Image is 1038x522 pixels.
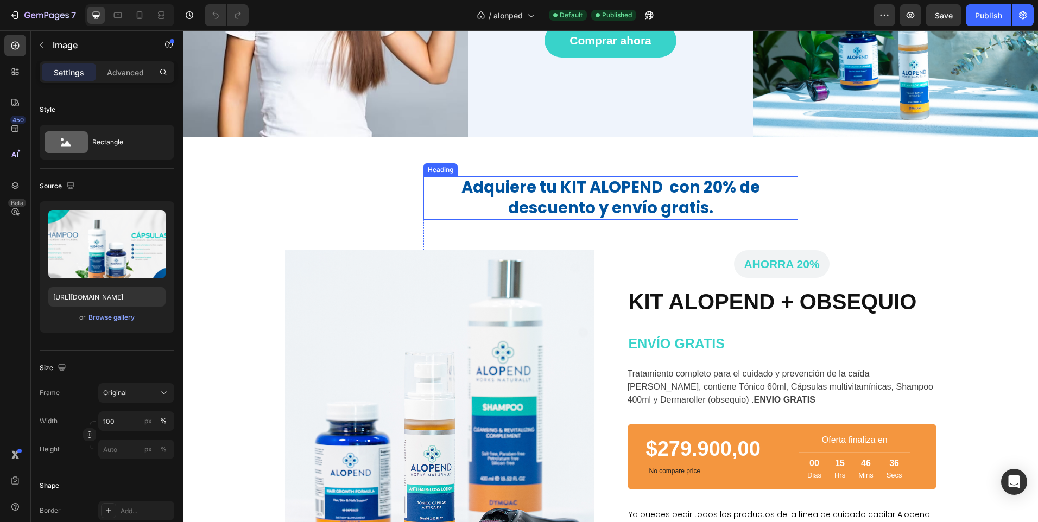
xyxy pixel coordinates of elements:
div: 00 [624,426,638,440]
div: 15 [651,426,662,440]
button: Original [98,383,174,403]
div: Open Intercom Messenger [1001,469,1027,495]
div: Style [40,105,55,114]
div: Heading [243,135,273,144]
p: Dias [624,440,638,450]
span: ENVÍO GRATIS [446,305,542,321]
span: or [79,311,86,324]
label: Height [40,444,60,454]
span: Original [103,388,127,398]
div: Browse gallery [88,313,135,322]
p: AHORRA 20% [561,225,636,243]
p: Tratamiento completo para el cuidado y prevención de la caída [PERSON_NAME], contiene Tónico 60ml... [445,339,751,374]
label: Frame [40,388,60,398]
div: 450 [10,116,26,124]
button: Browse gallery [88,312,135,323]
p: 7 [71,9,76,22]
div: Source [40,179,77,194]
strong: ENVIO GRATIS [571,365,632,374]
button: Save [926,4,961,26]
button: Publish [966,4,1011,26]
div: % [160,416,167,426]
div: % [160,444,167,454]
div: Shape [40,481,59,491]
p: Image [53,39,145,52]
div: Undo/Redo [205,4,249,26]
button: % [142,415,155,428]
span: alonped [493,10,523,21]
div: 36 [704,426,719,440]
span: Ya puedes pedir todos los productos de la línea de cuidado capilar Alopend con envío gratis a niv... [446,479,747,502]
p: Secs [704,440,719,450]
img: preview-image [48,210,166,278]
label: Width [40,416,58,426]
span: Published [602,10,632,20]
div: Border [40,506,61,515]
div: $279.900,00 [462,404,591,433]
div: Size [40,361,68,375]
span: Default [560,10,583,20]
input: https://example.com/image.jpg [48,287,166,307]
div: Rectangle [92,130,159,155]
div: px [144,444,152,454]
button: px [157,415,170,428]
button: % [142,443,155,456]
div: Beta [8,199,26,207]
h2: Adquiere tu KIT ALOPEND con 20% de descuento y envío gratis. [240,146,615,189]
p: Hrs [651,440,662,450]
p: Settings [54,67,84,78]
span: / [489,10,491,21]
button: 7 [4,4,81,26]
p: Mins [675,440,690,450]
button: px [157,443,170,456]
h2: KIT ALOPEND + OBSEQUIO [445,256,754,287]
span: Save [935,11,953,20]
p: No compare price [466,437,586,444]
p: Oferta finaliza en [609,403,735,416]
input: px% [98,440,174,459]
div: px [144,416,152,426]
input: px% [98,411,174,431]
p: Advanced [107,67,144,78]
div: 46 [675,426,690,440]
div: Add... [121,506,172,516]
p: Comprar ahora [387,2,469,19]
iframe: Design area [183,30,1038,522]
div: Publish [975,10,1002,21]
